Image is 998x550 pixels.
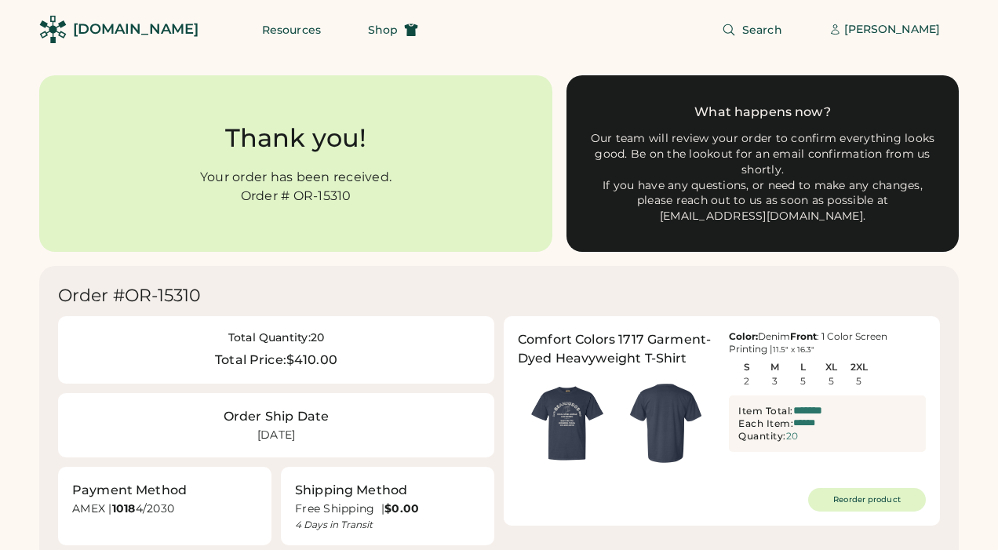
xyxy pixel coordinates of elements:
[732,362,761,373] div: S
[738,405,793,417] div: Item Total:
[789,362,818,373] div: L
[617,374,716,473] img: generate-image
[39,16,67,43] img: Rendered Logo - Screens
[286,351,337,370] div: $410.00
[773,344,814,355] font: 11.5" x 16.3"
[742,24,782,35] span: Search
[72,481,187,500] div: Payment Method
[368,24,398,35] span: Shop
[518,374,617,473] img: generate-image
[224,407,329,426] div: Order Ship Date
[349,14,437,46] button: Shop
[112,501,136,515] strong: 1018
[772,376,778,387] div: 3
[73,20,199,39] div: [DOMAIN_NAME]
[744,376,749,387] div: 2
[384,501,419,515] strong: $0.00
[585,103,940,122] div: What happens now?
[729,330,758,342] strong: Color:
[58,187,534,206] div: Order # OR-15310
[844,22,940,38] div: [PERSON_NAME]
[829,376,834,387] div: 5
[257,428,296,443] div: [DATE]
[808,488,926,512] button: Reorder product
[228,330,311,346] div: Total Quantity:
[518,330,715,368] div: Comfort Colors 1717 Garment-Dyed Heavyweight T-Shirt
[817,362,846,373] div: XL
[243,14,340,46] button: Resources
[311,330,324,346] div: 20
[800,376,806,387] div: 5
[585,131,940,224] div: Our team will review your order to confirm everything looks good. Be on the lookout for an email ...
[58,168,534,187] div: Your order has been received.
[786,431,798,442] div: 20
[844,362,873,373] div: 2XL
[58,122,534,154] div: Thank you!
[738,430,786,443] div: Quantity:
[729,330,926,355] div: Denim : 1 Color Screen Printing |
[295,519,480,531] div: 4 Days in Transit
[58,285,201,307] div: Order #OR-15310
[760,362,789,373] div: M
[790,330,817,342] strong: Front
[738,417,793,430] div: Each Item:
[703,14,801,46] button: Search
[295,481,407,500] div: Shipping Method
[295,501,480,517] div: Free Shipping |
[215,351,286,370] div: Total Price:
[856,376,861,387] div: 5
[72,501,257,521] div: AMEX | 4/2030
